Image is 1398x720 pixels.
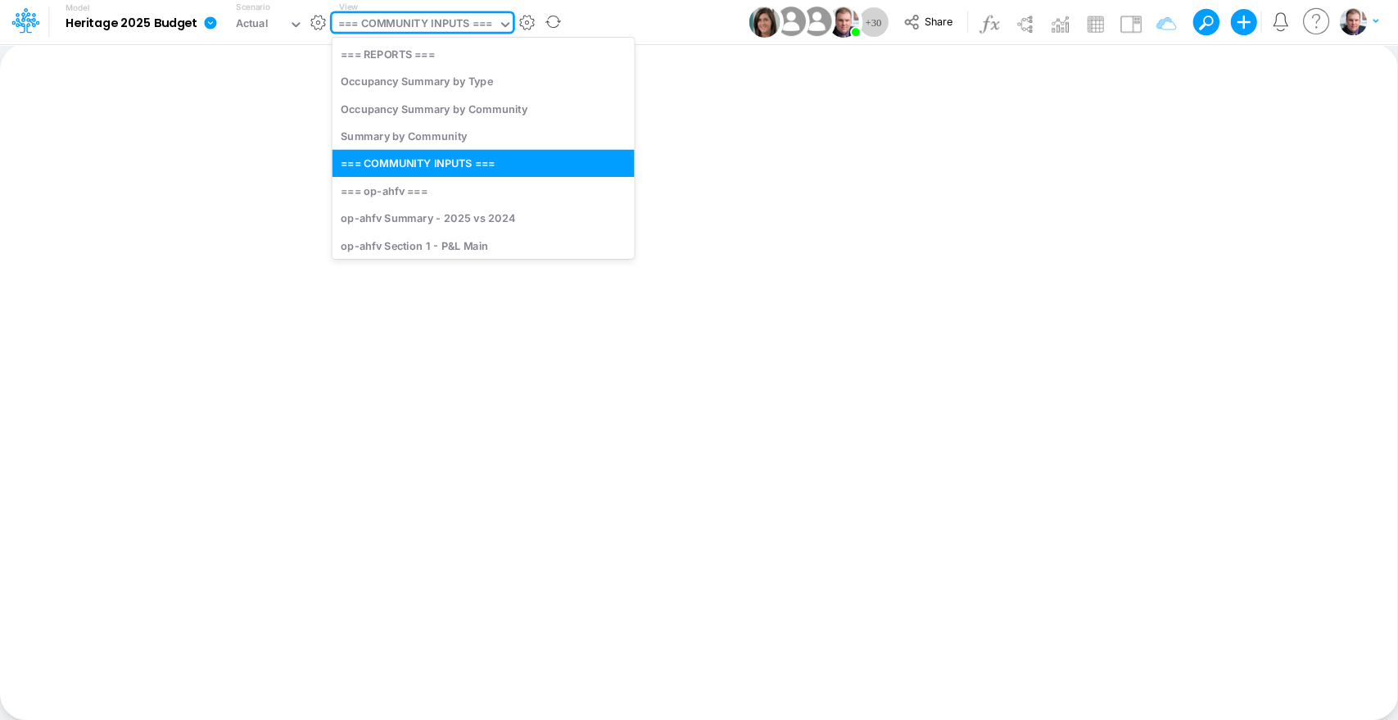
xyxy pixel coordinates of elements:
span: + 30 [865,17,881,28]
img: User Image Icon [827,7,858,38]
label: View [339,1,358,13]
img: User Image Icon [749,7,780,38]
img: User Image Icon [772,3,809,40]
div: Occupancy Summary by Type [332,68,634,95]
span: Share [924,15,952,27]
div: === REPORTS === [332,40,634,67]
a: Notifications [1271,12,1290,31]
img: User Image Icon [798,3,835,40]
label: Scenario [236,1,269,13]
div: === op-ahfv === [332,177,634,204]
label: Model [66,3,90,13]
button: Share [895,10,963,35]
div: === COMMUNITY INPUTS === [338,16,492,34]
b: Heritage 2025 Budget [66,16,197,31]
div: Occupancy Summary by Community [332,95,634,122]
div: === COMMUNITY INPUTS === [332,150,634,177]
div: op-ahfv Section 1 - P&L Main [332,232,634,259]
div: Actual [236,16,269,34]
div: Summary by Community [332,122,634,149]
div: op-ahfv Summary - 2025 vs 2024 [332,205,634,232]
